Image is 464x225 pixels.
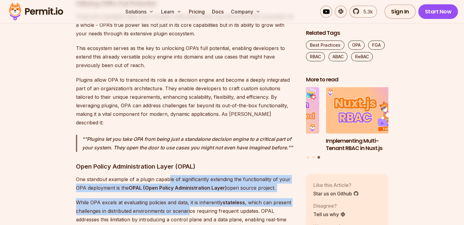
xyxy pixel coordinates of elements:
[306,41,344,50] a: Best Practices
[348,41,365,50] a: OPA
[326,87,408,134] img: Implementing Multi-Tenant RBAC in Nuxt.js
[306,76,388,84] h2: More to read
[306,29,388,37] h2: Related Tags
[129,185,227,191] strong: OPAL (Open Policy Administration Layer)
[186,5,207,18] a: Pricing
[307,156,309,159] button: Go to slide 1
[306,87,388,159] div: Posts
[123,5,156,18] button: Solutions
[318,156,320,159] button: Go to slide 3
[312,156,315,159] button: Go to slide 2
[76,12,296,38] p: These two examples have much broader implications when we look at the OPA ecosystem as a whole - ...
[76,76,296,127] p: Plugins allow OPA to transcend its role as a decision engine and become a deeply integrated part ...
[329,52,347,61] a: ABAC
[237,87,319,134] img: Prisma ORM Data Filtering with ReBAC
[82,135,296,152] p: “Plugins let you take OPA from being just a standalone decision engine to a critical part of your...
[76,162,296,171] h3: Open Policy Administration Layer (OPAL)
[76,44,296,70] p: This ecosystem serves as the key to unlocking OPA’s full potential, enabling developers to extend...
[384,4,416,19] a: Sign In
[228,5,263,18] button: Company
[326,87,408,152] li: 3 of 3
[360,8,373,15] span: 5.3k
[237,87,319,152] a: Prisma ORM Data Filtering with ReBACPrisma ORM Data Filtering with ReBAC
[237,137,319,152] h3: Prisma ORM Data Filtering with ReBAC
[237,87,319,152] li: 2 of 3
[418,4,458,19] a: Start Now
[368,41,385,50] a: FGA
[351,52,373,61] a: ReBAC
[223,199,245,205] strong: stateless
[313,202,346,209] p: Disagree?
[210,5,226,18] a: Docs
[313,190,359,197] a: Star us on Github
[349,5,377,18] a: 5.3k
[306,52,325,61] a: RBAC
[159,5,184,18] button: Learn
[313,211,346,218] a: Tell us why
[76,175,296,192] p: One standout example of a plugin capable of significantly extending the functionality of your OPA...
[6,1,66,22] img: Permit logo
[326,137,408,152] h3: Implementing Multi-Tenant RBAC in Nuxt.js
[313,181,359,189] p: Like this Article?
